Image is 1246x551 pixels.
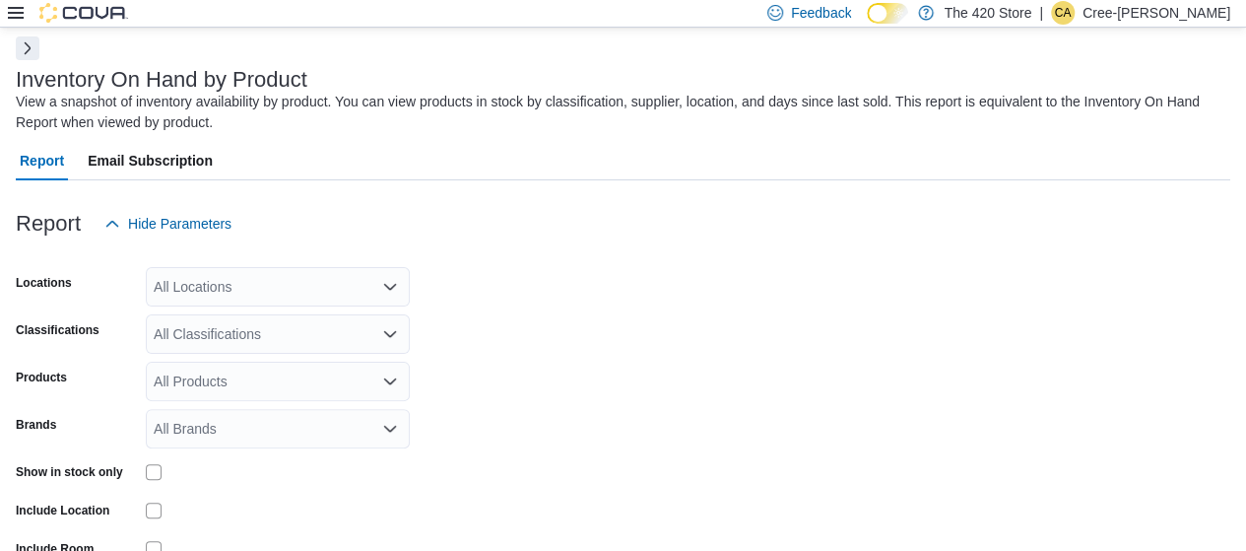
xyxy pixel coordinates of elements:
[1039,1,1043,25] p: |
[16,68,307,92] h3: Inventory On Hand by Product
[88,141,213,180] span: Email Subscription
[1082,1,1230,25] p: Cree-[PERSON_NAME]
[39,3,128,23] img: Cova
[16,417,56,433] label: Brands
[16,36,39,60] button: Next
[867,24,868,25] span: Dark Mode
[97,204,239,243] button: Hide Parameters
[16,464,123,480] label: Show in stock only
[944,1,1031,25] p: The 420 Store
[16,503,109,518] label: Include Location
[16,92,1220,133] div: View a snapshot of inventory availability by product. You can view products in stock by classific...
[16,370,67,385] label: Products
[382,279,398,295] button: Open list of options
[791,3,851,23] span: Feedback
[16,275,72,291] label: Locations
[16,212,81,236] h3: Report
[382,421,398,437] button: Open list of options
[382,374,398,389] button: Open list of options
[16,322,99,338] label: Classifications
[1051,1,1075,25] div: Cree-Ann Perrin
[1055,1,1072,25] span: CA
[382,326,398,342] button: Open list of options
[20,141,64,180] span: Report
[867,3,908,24] input: Dark Mode
[128,214,231,234] span: Hide Parameters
